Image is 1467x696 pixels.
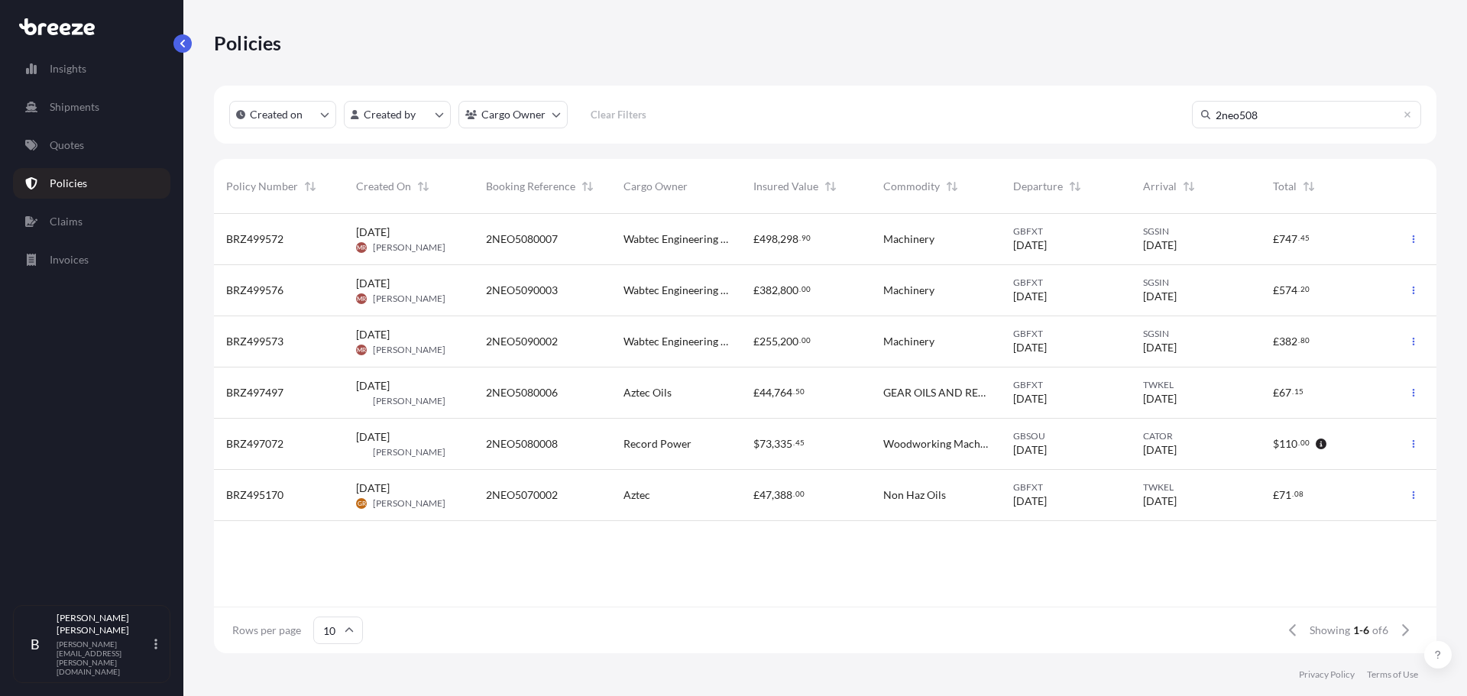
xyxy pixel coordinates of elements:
span: [DATE] [356,429,390,445]
span: 200 [780,336,798,347]
span: Cargo Owner [623,179,688,194]
span: [DATE] [356,481,390,496]
span: 388 [774,490,792,500]
button: Clear Filters [575,102,661,127]
span: [PERSON_NAME] [373,446,445,458]
span: of 6 [1372,623,1388,638]
span: 20 [1300,286,1310,292]
a: Quotes [13,130,170,160]
button: Sort [821,177,840,196]
span: [DATE] [1143,391,1177,406]
span: 764 [774,387,792,398]
p: [PERSON_NAME] [PERSON_NAME] [57,612,151,636]
span: . [793,389,795,394]
span: 2NEO5080007 [486,231,558,247]
span: 2NEO5090002 [486,334,558,349]
span: 00 [795,491,805,497]
span: [DATE] [1143,340,1177,355]
span: BRZ497072 [226,436,283,452]
p: Quotes [50,138,84,153]
span: [PERSON_NAME] [373,241,445,254]
span: 00 [802,286,811,292]
span: . [1298,286,1300,292]
span: TWKEL [1143,379,1248,391]
span: 335 [774,439,792,449]
span: BH [358,445,366,460]
p: Insights [50,61,86,76]
a: Invoices [13,244,170,275]
span: Departure [1013,179,1063,194]
span: [DATE] [1013,442,1047,458]
p: Invoices [50,252,89,267]
a: Insights [13,53,170,84]
span: . [793,491,795,497]
span: 382 [759,285,778,296]
a: Shipments [13,92,170,122]
span: [DATE] [1143,238,1177,253]
span: £ [753,234,759,244]
span: [DATE] [356,378,390,393]
span: 1-6 [1353,623,1369,638]
span: . [1298,440,1300,445]
a: Privacy Policy [1299,668,1355,681]
span: BRZ499576 [226,283,283,298]
span: 15 [1294,389,1303,394]
span: SGSIN [1143,277,1248,289]
span: £ [753,285,759,296]
span: [DATE] [1143,494,1177,509]
span: 80 [1300,338,1310,343]
span: [DATE] [356,225,390,240]
span: 382 [1279,336,1297,347]
span: £ [1273,490,1279,500]
span: 45 [795,440,805,445]
span: [DATE] [1013,391,1047,406]
span: MR [357,342,366,358]
span: [PERSON_NAME] [373,293,445,305]
p: Policies [50,176,87,191]
span: £ [753,387,759,398]
span: 2NEO5080006 [486,385,558,400]
span: Policy Number [226,179,298,194]
span: BH [358,393,366,409]
span: Rows per page [232,623,301,638]
span: $ [1273,439,1279,449]
span: Commodity [883,179,940,194]
span: . [1298,235,1300,241]
span: £ [753,336,759,347]
span: 747 [1279,234,1297,244]
span: GR [358,496,366,511]
span: 00 [802,338,811,343]
button: Sort [578,177,597,196]
span: 2NEO5090003 [486,283,558,298]
span: BRZ495170 [226,487,283,503]
span: , [778,234,780,244]
span: 574 [1279,285,1297,296]
span: Non Haz Oils [883,487,946,503]
span: [DATE] [1013,340,1047,355]
span: Wabtec Engineering Ltd [623,334,729,349]
span: . [1298,338,1300,343]
span: Arrival [1143,179,1177,194]
span: £ [753,490,759,500]
span: MR [357,291,366,306]
p: Created on [250,107,303,122]
button: cargoOwner Filter options [458,101,568,128]
span: SGSIN [1143,328,1248,340]
a: Claims [13,206,170,237]
span: Total [1273,179,1297,194]
span: 498 [759,234,778,244]
span: 2NEO5080008 [486,436,558,452]
span: BRZ497497 [226,385,283,400]
p: [PERSON_NAME][EMAIL_ADDRESS][PERSON_NAME][DOMAIN_NAME] [57,639,151,676]
span: , [772,387,774,398]
p: Created by [364,107,416,122]
span: Booking Reference [486,179,575,194]
span: . [799,235,801,241]
a: Policies [13,168,170,199]
span: Woodworking Machines Tool [883,436,989,452]
span: £ [1273,234,1279,244]
span: B [31,636,40,652]
span: 110 [1279,439,1297,449]
span: $ [753,439,759,449]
